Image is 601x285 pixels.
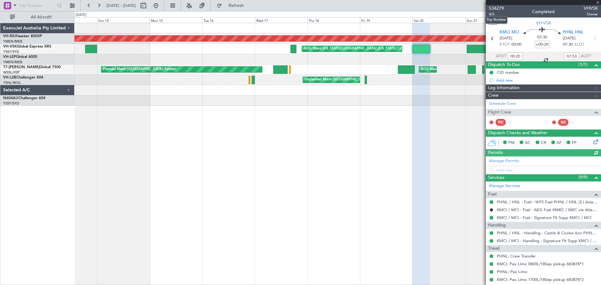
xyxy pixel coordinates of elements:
[497,230,598,236] a: PHNL / HNL - Handling - Castle & Cooke Avn PHNL / HNL
[497,238,598,243] a: KMCI / MCI - Handling - Signature Flt Supp KMCI / MCI
[488,174,504,181] span: Services
[3,76,16,79] span: VH-L2B
[584,5,598,12] span: VHVSK
[578,174,588,181] span: (9/9)
[508,140,515,146] span: PM
[563,42,573,48] span: 07:30
[3,80,21,85] a: YSHL/WOL
[3,34,42,38] a: VH-RIUHawker 800XP
[536,20,551,26] span: VH-VSK
[150,17,202,23] div: Mon 15
[202,17,255,23] div: Tue 16
[485,16,507,24] div: Trip Number
[511,42,521,48] span: 00:00
[255,17,307,23] div: Wed 17
[525,140,531,146] span: AC
[413,17,465,23] div: Sat 20
[465,17,518,23] div: Sun 21
[532,8,555,15] div: Completed
[3,96,45,100] a: N604AUChallenger 604
[500,35,512,42] span: [DATE]
[563,29,583,36] span: PHNL HNL
[489,183,520,189] a: Manage Services
[497,277,584,282] a: KMCI: Pax Limo 1700L/18Sep pickup 683878*2
[500,42,510,48] span: ETOT
[103,65,177,74] div: Planned Maint [GEOGRAPHIC_DATA] (Seletar)
[3,76,43,79] a: VH-L2BChallenger 604
[3,65,39,69] span: T7-[PERSON_NAME]
[3,70,20,75] a: WSSL/XSP
[76,13,86,18] div: [DATE]
[214,1,251,11] button: Refresh
[500,29,519,36] span: KMCI MCI
[488,222,506,229] span: Handling
[3,39,22,44] a: YMEN/MEB
[496,53,506,59] span: ATOT
[3,96,18,100] span: N604AU
[3,55,16,59] span: VH-LEP
[584,12,598,17] span: Owner
[497,261,584,267] a: KMCI: Pax Limo 0800L/18Sep pickup 683878*1
[223,3,249,8] span: Refresh
[537,34,547,41] span: 07:30
[97,17,150,23] div: Sun 14
[488,61,520,69] span: Dispatch To-Dos
[497,215,592,220] a: KMCI / MCI - Fuel - Signature Flt Supp KMCI / MCI
[557,140,562,146] span: AF
[578,61,588,68] span: (1/1)
[106,3,136,8] span: [DATE] - [DATE]
[496,78,598,83] div: Add new
[305,75,408,84] div: Unplanned Maint [GEOGRAPHIC_DATA] ([GEOGRAPHIC_DATA])
[3,55,37,59] a: VH-LEPGlobal 6000
[572,140,577,146] span: FP
[3,101,19,106] a: YSSY/SYD
[497,253,536,259] a: PHNL: Crew Transfer
[541,140,546,146] span: CR
[307,17,360,23] div: Thu 18
[581,53,591,59] span: ALDT
[3,45,17,48] span: VH-VSK
[3,45,51,48] a: VH-VSKGlobal Express XRS
[497,269,527,274] a: PHNL: Pax Limo
[3,34,16,38] span: VH-RIU
[304,44,411,53] div: AOG Maint [US_STATE][GEOGRAPHIC_DATA] ([US_STATE] City Intl)
[3,60,22,64] a: YMEN/MEB
[3,65,61,69] a: T7-[PERSON_NAME]Global 7500
[3,49,19,54] a: YSSY/SYD
[497,207,598,212] a: KMCI / MCI - Fuel - AEG Fuel KMKC / MKC via Atlantic (EJ Asia Only)
[488,245,500,252] span: Travel
[488,191,496,198] span: Fuel
[421,65,490,74] div: AOG Maint [GEOGRAPHIC_DATA] (Seletar)
[360,17,413,23] div: Fri 19
[19,1,55,10] input: Trip Number
[7,12,68,22] button: All Aircraft
[16,15,66,19] span: All Aircraft
[488,130,547,137] span: Dispatch Checks and Weather
[563,35,576,42] span: [DATE]
[497,70,519,75] div: CID number
[489,5,504,12] span: 534279
[497,199,598,205] a: PHNL / HNL - Fuel - WFS Fuel PHNL / HNL (EJ Asia Only)
[574,42,584,48] span: ELDT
